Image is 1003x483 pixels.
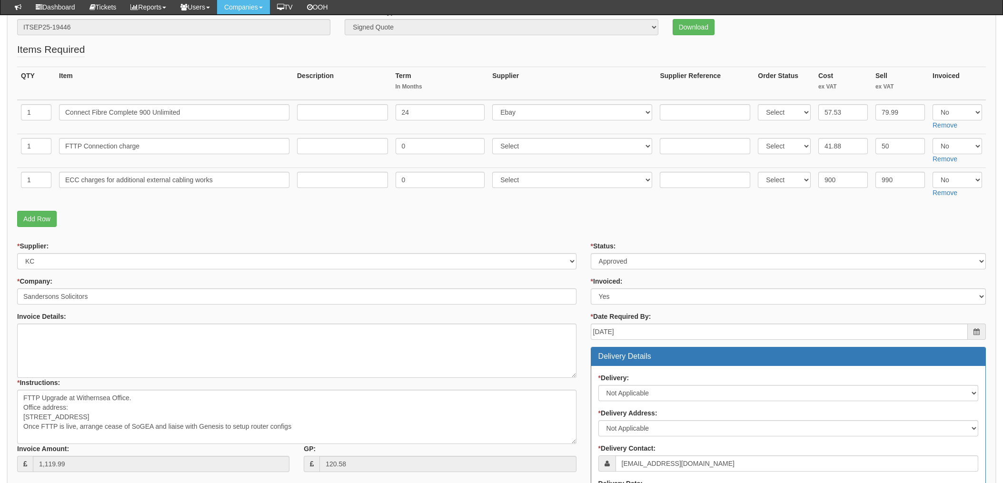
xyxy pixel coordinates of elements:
textarea: FTTP Upgrade at Withernsea Office. Office address: [STREET_ADDRESS] Once FTTP is live, arrange ce... [17,390,576,444]
h3: Delivery Details [598,352,978,361]
label: Delivery Address: [598,408,657,418]
a: Download [673,19,715,35]
label: Date Required By: [591,312,651,321]
label: Invoice Amount: [17,444,69,453]
a: Remove [933,121,957,129]
th: Order Status [754,67,814,100]
label: Delivery: [598,373,629,383]
label: Company: [17,276,52,286]
label: Invoice Details: [17,312,66,321]
a: Remove [933,155,957,163]
small: ex VAT [818,83,868,91]
label: Supplier: [17,241,49,251]
th: Term [392,67,489,100]
th: Invoiced [929,67,986,100]
legend: Items Required [17,42,85,57]
label: Status: [591,241,616,251]
label: Delivery Contact: [598,444,656,453]
th: QTY [17,67,55,100]
a: Remove [933,189,957,197]
th: Supplier [488,67,656,100]
label: Invoiced: [591,276,623,286]
th: Sell [872,67,929,100]
label: GP: [304,444,316,453]
th: Description [293,67,392,100]
small: ex VAT [875,83,925,91]
label: Instructions: [17,378,60,387]
small: In Months [396,83,485,91]
th: Item [55,67,293,100]
th: Cost [814,67,872,100]
a: Add Row [17,211,57,227]
th: Supplier Reference [656,67,754,100]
